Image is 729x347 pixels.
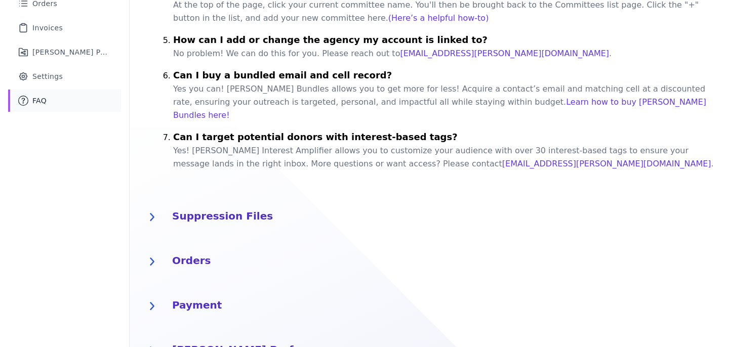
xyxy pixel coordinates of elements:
span: FAQ [32,96,47,106]
h4: Can I target potential donors with interest-based tags? [173,128,717,144]
a: [PERSON_NAME] Performance [8,41,121,63]
span: Invoices [32,23,63,33]
span: [PERSON_NAME] Performance [32,47,109,57]
a: [EMAIL_ADDRESS][PERSON_NAME][DOMAIN_NAME] [400,49,609,58]
button: Orders [142,251,717,272]
h4: How can I add or change the agency my account is linked to? [173,31,717,47]
h4: Can I buy a bundled email and cell record? [173,66,717,82]
a: (Here’s a helpful how-to) [388,13,489,23]
h4: Payment [172,296,717,312]
button: Suppression Files [142,207,717,227]
button: Payment [142,296,717,316]
h4: Suppression Files [172,207,717,223]
p: Yes! [PERSON_NAME] Interest Amplifier allows you to customize your audience with over 30 interest... [173,144,717,170]
h4: Orders [172,251,717,268]
p: No problem! We can do this for you. Please reach out to . [173,47,717,60]
p: Yes you can! [PERSON_NAME] Bundles allows you to get more for less! Acquire a contact’s email and... [173,82,717,122]
a: Invoices [8,17,121,39]
a: FAQ [8,90,121,112]
a: [EMAIL_ADDRESS][PERSON_NAME][DOMAIN_NAME] [502,159,711,168]
a: Settings [8,65,121,88]
span: Settings [32,71,63,81]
